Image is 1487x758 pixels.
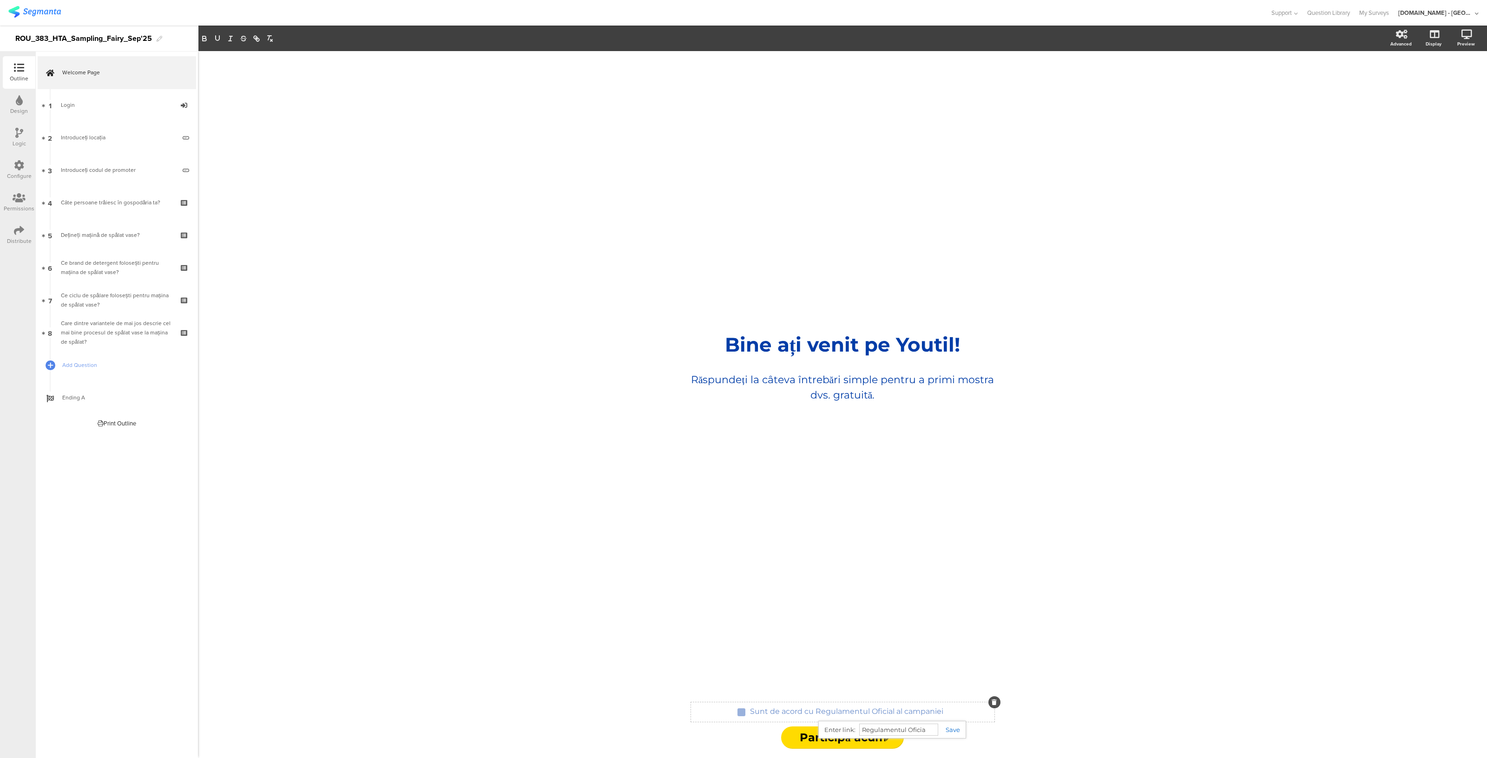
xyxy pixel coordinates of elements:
[13,139,26,148] div: Logic
[38,284,196,316] a: 7 Ce ciclu de spălare folosești pentru mașina de spălat vase?​
[61,165,176,175] div: Introduceți codul de promoter
[48,132,52,143] span: 2
[38,219,196,251] a: 5 Dețineți mașină de spălat vase?
[61,133,176,142] div: Introduceți locația
[98,419,136,428] div: Print Outline
[10,107,28,115] div: Design
[7,237,32,245] div: Distribute
[48,327,52,338] span: 8
[750,707,943,716] p: Sunt de acord cu Regulamentul Oficial al campaniei
[48,230,52,240] span: 5
[38,381,196,414] a: Ending A
[48,197,52,208] span: 4
[49,100,52,110] span: 1
[1457,40,1475,47] div: Preview
[8,6,61,18] img: segmanta logo
[61,291,172,309] div: Ce ciclu de spălare folosești pentru mașina de spălat vase?​
[62,393,181,402] span: Ending A
[38,56,196,89] a: Welcome Page
[61,258,172,277] div: Ce brand de detergent folosești pentru mașina de spălat vase?
[48,165,52,175] span: 3
[62,360,181,370] span: Add Question
[7,172,32,180] div: Configure
[781,726,904,749] input: Start
[15,31,152,46] div: ROU_383_HTA_Sampling_Fairy_Sep'25
[61,319,172,346] div: Care dintre variantele de mai jos descrie cel mai bine procesul de spălat vase la mașina de spălat?
[48,295,52,305] span: 7
[680,372,1005,403] p: Răspundeți la câteva întrebări simple pentru a primi mostra dvs. gratuită.
[1271,8,1292,17] span: Support
[61,198,172,207] div: Câte persoane trăiesc în gospodăria ta?
[62,68,181,77] span: Welcome Page
[4,204,34,213] div: Permissions
[1398,8,1473,17] div: [DOMAIN_NAME] - [GEOGRAPHIC_DATA]
[61,100,172,110] div: Login
[61,230,172,240] div: Dețineți mașină de spălat vase?
[48,262,52,273] span: 6
[38,89,196,121] a: 1 Login
[1426,40,1441,47] div: Display
[38,154,196,186] a: 3 Introduceți codul de promoter
[38,121,196,154] a: 2 Introduceți locația
[38,251,196,284] a: 6 Ce brand de detergent folosești pentru mașina de spălat vase?
[38,316,196,349] a: 8 Care dintre variantele de mai jos descrie cel mai bine procesul de spălat vase la mașina de spă...
[38,186,196,219] a: 4 Câte persoane trăiesc în gospodăria ta?
[1390,40,1412,47] div: Advanced
[671,333,1014,357] p: Bine ați venit pe Youtil!
[10,74,28,83] div: Outline
[859,724,938,736] input: www.example.com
